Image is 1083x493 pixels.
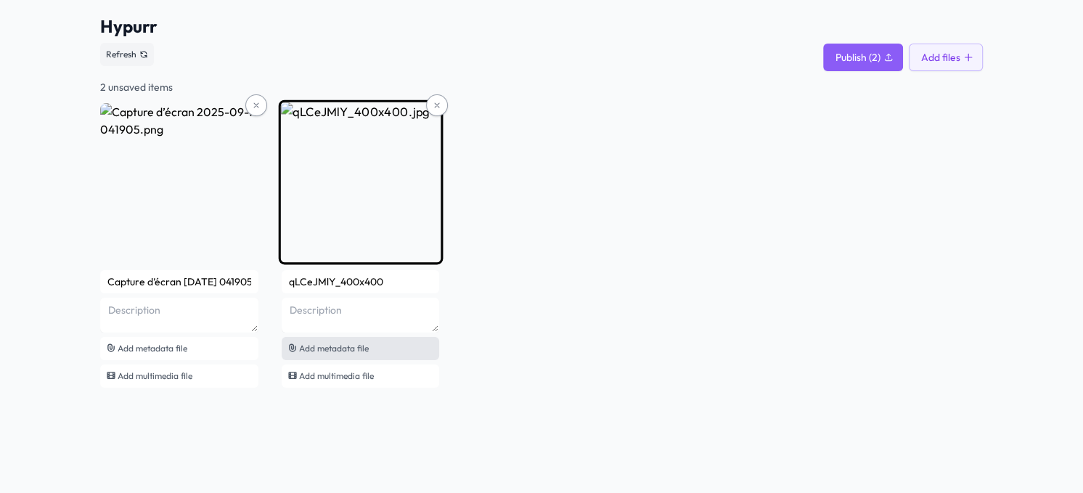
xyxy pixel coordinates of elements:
button: Publish (2) [823,44,903,71]
span: Add metadata file [299,343,369,354]
img: qLCeJMlY_400x400.jpg [278,100,442,264]
span: Refresh [106,49,136,60]
img: Capture d’écran 2025-09-11 041905.png [100,103,258,261]
span: Hypurr [100,15,983,38]
input: Name (Capture d’écran 2025-09-11 041905) [100,270,258,293]
input: Name (qLCeJMlY_400x400) [282,270,440,293]
button: Refresh [100,43,154,66]
div: 2 unsaved items [100,80,983,94]
button: Add files [909,44,983,71]
span: Publish (2) [835,50,880,65]
span: Add metadata file [118,343,187,354]
span: Add multimedia file [118,370,192,381]
span: Add multimedia file [299,370,374,381]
